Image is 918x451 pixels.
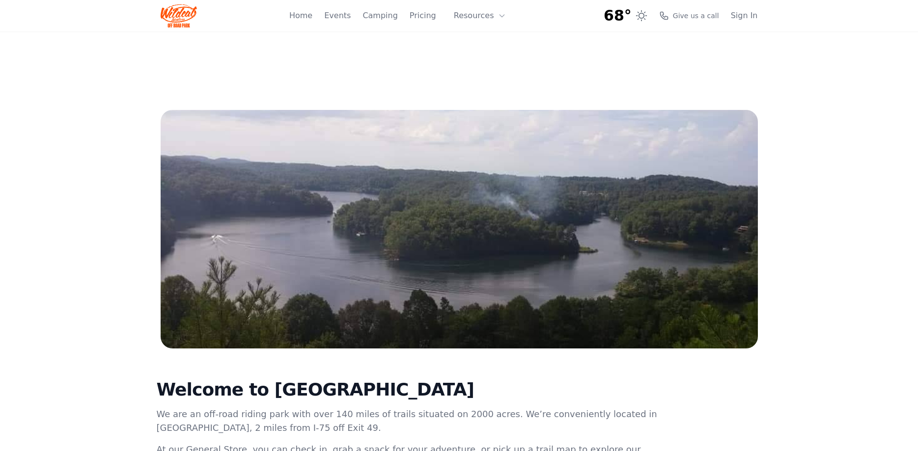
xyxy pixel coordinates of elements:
span: Give us a call [673,11,719,21]
p: We are an off-road riding park with over 140 miles of trails situated on 2000 acres. We’re conven... [157,407,660,435]
img: Wildcat Logo [161,4,197,27]
a: Sign In [731,10,758,22]
a: Pricing [410,10,436,22]
button: Resources [448,6,512,26]
a: Home [289,10,312,22]
a: Camping [362,10,397,22]
a: Give us a call [659,11,719,21]
span: 68° [604,7,632,25]
a: Events [324,10,351,22]
h2: Welcome to [GEOGRAPHIC_DATA] [157,380,660,399]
